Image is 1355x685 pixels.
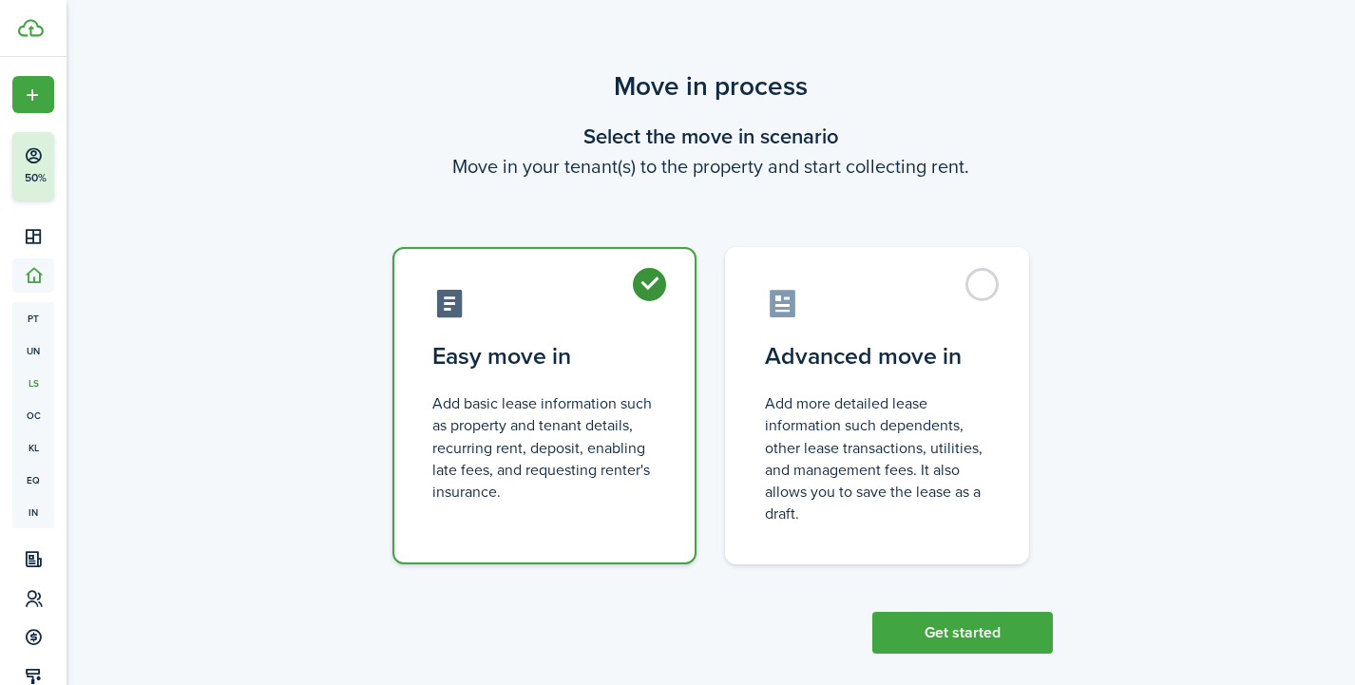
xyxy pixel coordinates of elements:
[432,339,657,373] control-radio-card-title: Easy move in
[12,334,54,367] a: un
[12,431,54,464] a: kl
[12,367,54,399] a: ls
[369,152,1053,181] wizard-step-header-description: Move in your tenant(s) to the property and start collecting rent.
[24,170,48,186] p: 50%
[872,612,1053,654] button: Get started
[369,121,1053,152] wizard-step-header-title: Select the move in scenario
[12,496,54,528] a: in
[369,67,1053,106] scenario-title: Move in process
[12,399,54,431] a: oc
[12,302,54,334] a: pt
[765,339,989,373] control-radio-card-title: Advanced move in
[432,392,657,503] control-radio-card-description: Add basic lease information such as property and tenant details, recurring rent, deposit, enablin...
[765,392,989,524] control-radio-card-description: Add more detailed lease information such dependents, other lease transactions, utilities, and man...
[12,132,170,200] button: 50%
[12,464,54,496] a: eq
[12,76,54,113] button: Open menu
[18,19,44,37] img: TenantCloud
